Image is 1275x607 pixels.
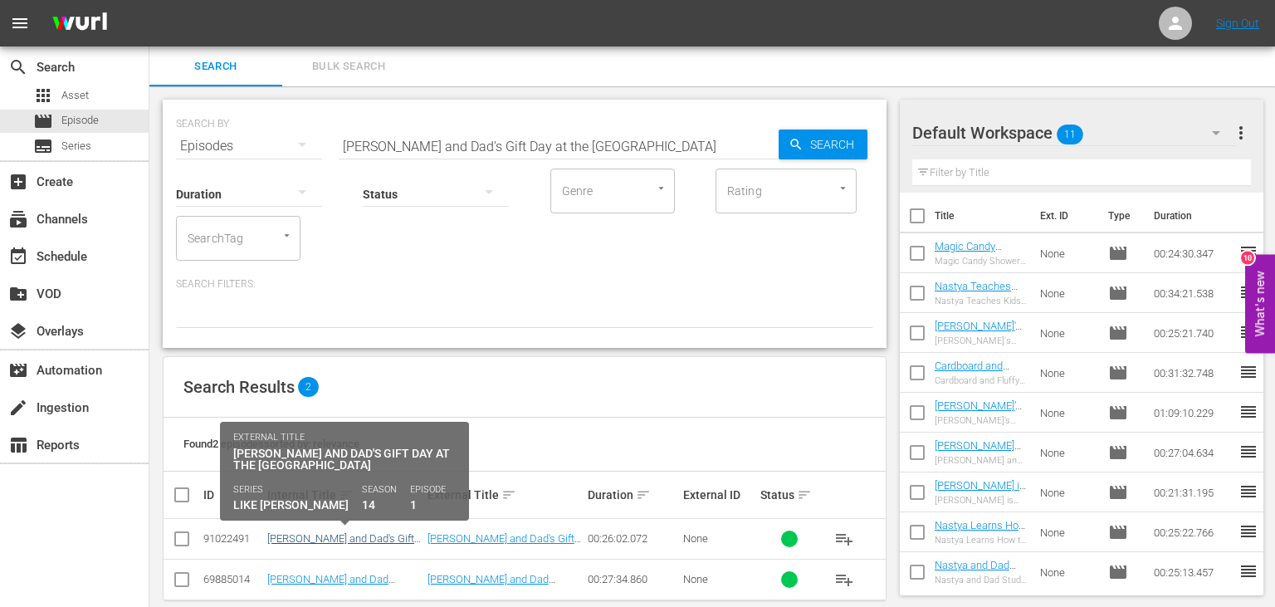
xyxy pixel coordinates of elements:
td: None [1033,273,1102,313]
div: 00:27:34.860 [588,573,679,585]
span: reorder [1238,362,1258,382]
td: 00:34:21.538 [1147,273,1238,313]
div: 91022491 [203,532,262,545]
div: Duration [588,485,679,505]
div: Default Workspace [912,110,1237,156]
button: Open Feedback Widget [1245,254,1275,353]
td: 00:31:32.748 [1147,353,1238,393]
span: reorder [1238,561,1258,581]
span: Search [159,57,272,76]
span: Found 2 episodes sorted by: relevance [183,438,359,450]
div: Nastya Teaches Kids How to Do School the Right Way [935,296,1027,306]
span: Overlays [8,321,28,341]
div: 00:26:02.072 [588,532,679,545]
span: Ingestion [8,398,28,418]
td: None [1033,512,1102,552]
span: Episode [1108,243,1128,263]
div: 69885014 [203,573,262,585]
div: External Title [427,485,583,505]
td: 00:27:04.634 [1147,433,1238,472]
span: Search Results [183,377,295,397]
span: reorder [1238,282,1258,302]
div: [PERSON_NAME]'s Funny Stories with the Magic Fish for Kids [935,335,1027,346]
span: Schedule [8,247,28,267]
div: 10 [1241,251,1254,264]
div: Internal Title [267,485,423,505]
span: playlist_add [834,570,854,590]
p: Search Filters: [176,277,873,291]
div: Episodes [176,123,322,169]
span: reorder [1238,482,1258,502]
span: reorder [1238,322,1258,342]
span: Search [8,57,28,77]
img: ans4CAIJ8jUAAAAAAAAAAAAAAAAAAAAAAAAgQb4GAAAAAAAAAAAAAAAAAAAAAAAAJMjXAAAAAAAAAAAAAAAAAAAAAAAAgAT5G... [40,4,120,43]
span: Episode [33,111,53,131]
span: Create [8,172,28,192]
div: ID [203,488,262,502]
div: Status [760,485,819,505]
a: Cardboard and Fluffy School Adventure for Kids with [PERSON_NAME] [935,360,1020,422]
button: playlist_add [824,519,864,559]
span: Episode [1108,482,1128,502]
button: Open [279,228,295,243]
span: Asset [61,87,89,104]
span: more_vert [1231,123,1251,143]
span: Automation [8,360,28,380]
a: Sign Out [1216,17,1259,30]
button: Search [779,130,867,159]
span: Series [61,138,91,154]
span: reorder [1238,442,1258,462]
span: Channels [8,209,28,229]
td: 00:21:31.195 [1147,472,1238,512]
th: Ext. ID [1030,193,1098,239]
td: 00:24:30.347 [1147,233,1238,273]
span: playlist_add [834,529,854,549]
th: Title [935,193,1030,239]
th: Type [1098,193,1144,239]
td: 00:25:13.457 [1147,552,1238,592]
span: Search [804,130,867,159]
a: Nastya Learns How to Help Her Parents and Plays with a Sweet Machine [935,519,1027,569]
span: Episode [1108,323,1128,343]
div: Cardboard and Fluffy School Adventure for Kids with [PERSON_NAME] [935,375,1027,386]
td: 01:09:10.229 [1147,393,1238,433]
td: 00:25:22.766 [1147,512,1238,552]
span: Episode [1108,522,1128,542]
td: None [1033,353,1102,393]
span: Episode [1108,443,1128,463]
span: Episode [61,112,99,129]
td: None [1033,472,1102,512]
span: 2 [298,377,319,397]
div: [PERSON_NAME] and Funny Escape Adventures for Kids [935,455,1027,466]
span: reorder [1238,242,1258,262]
a: [PERSON_NAME] and Dad's Gift Day at the [GEOGRAPHIC_DATA] [427,532,581,557]
span: menu [10,13,30,33]
div: External ID [683,488,755,502]
span: Series [33,136,53,156]
span: Reports [8,435,28,455]
span: reorder [1238,402,1258,422]
span: Asset [33,86,53,105]
button: more_vert [1231,113,1251,153]
button: playlist_add [824,560,864,600]
div: Nastya Learns How to Help Her Parents and Plays with a Sweet Machine [935,535,1027,546]
span: 11 [1057,117,1083,152]
div: None [683,532,755,545]
span: sort [339,487,354,502]
td: None [1033,393,1102,433]
span: sort [797,487,812,502]
a: [PERSON_NAME]’s Birthday Celebration Adventure [935,399,1022,449]
a: Nastya Teaches Kids How to Do School the Right Way [935,280,1018,330]
a: [PERSON_NAME] and Dad's Gift Day at the [GEOGRAPHIC_DATA] [267,532,421,557]
span: Episode [1108,403,1128,423]
span: Bulk Search [292,57,405,76]
span: Episode [1108,283,1128,303]
button: Open [835,180,851,196]
span: Episode [1108,363,1128,383]
div: [PERSON_NAME] is Celebrating Her 11th Birthday [935,495,1027,506]
span: VOD [8,284,28,304]
a: Magic Candy Shower Adventure with [PERSON_NAME] and Friends [935,240,1020,302]
td: None [1033,433,1102,472]
div: [PERSON_NAME]’s Birthday Celebration Adventure [935,415,1027,426]
span: Episode [1108,562,1128,582]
